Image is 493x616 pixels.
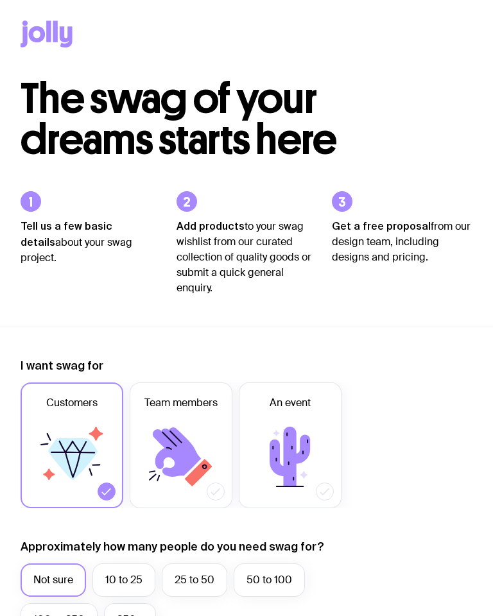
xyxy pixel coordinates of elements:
[21,73,337,165] span: The swag of your dreams starts here
[177,218,317,296] p: to your swag wishlist from our curated collection of quality goods or submit a quick general enqu...
[332,220,431,232] strong: Get a free proposal
[21,358,103,373] label: I want swag for
[332,218,472,265] p: from our design team, including designs and pricing.
[270,395,311,411] span: An event
[92,563,155,597] label: 10 to 25
[234,563,305,597] label: 50 to 100
[177,220,245,232] strong: Add products
[21,539,324,554] label: Approximately how many people do you need swag for?
[21,563,86,597] label: Not sure
[162,563,227,597] label: 25 to 50
[144,395,218,411] span: Team members
[46,395,98,411] span: Customers
[21,220,112,248] strong: Tell us a few basic details
[21,218,161,266] p: about your swag project.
